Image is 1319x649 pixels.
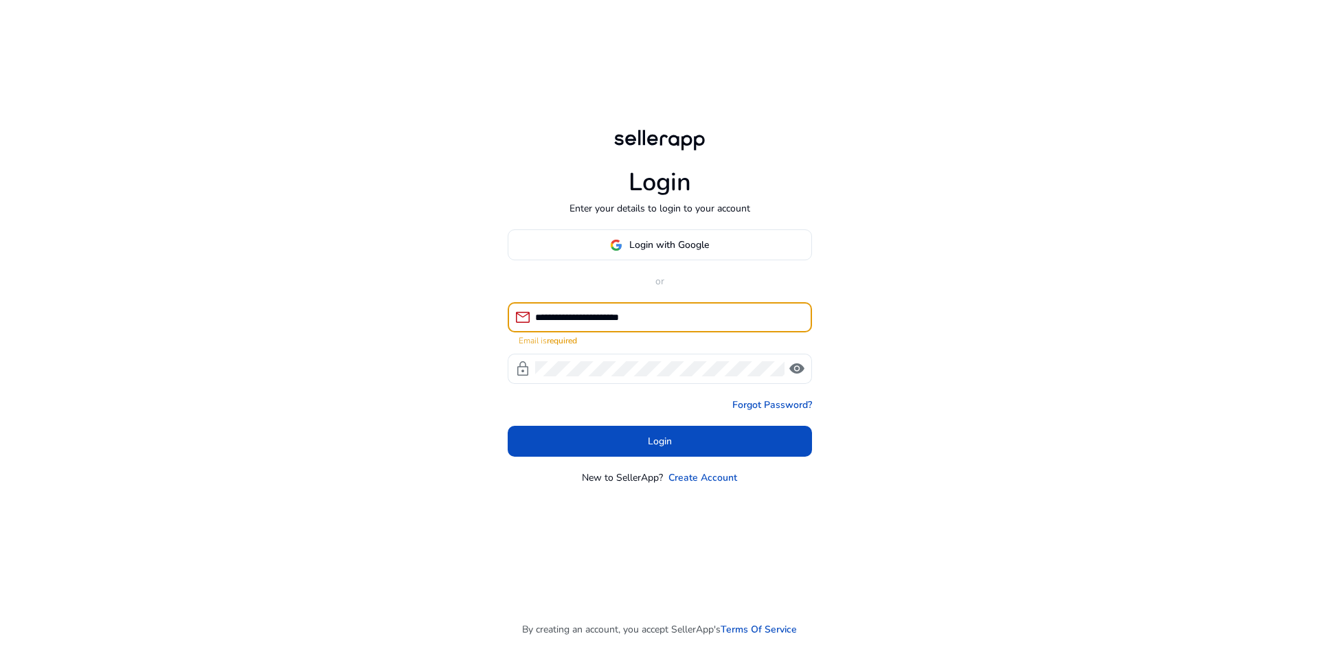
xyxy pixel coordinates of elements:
h1: Login [629,168,691,197]
p: New to SellerApp? [582,470,663,485]
img: google-logo.svg [610,239,622,251]
span: Login [648,434,672,448]
p: or [508,274,812,288]
a: Create Account [668,470,737,485]
button: Login [508,426,812,457]
span: mail [515,309,531,326]
span: Login with Google [629,238,709,252]
a: Forgot Password? [732,398,812,412]
button: Login with Google [508,229,812,260]
span: lock [515,361,531,377]
p: Enter your details to login to your account [570,201,750,216]
mat-error: Email is [519,332,801,347]
a: Terms Of Service [721,622,797,637]
span: visibility [789,361,805,377]
strong: required [547,335,577,346]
